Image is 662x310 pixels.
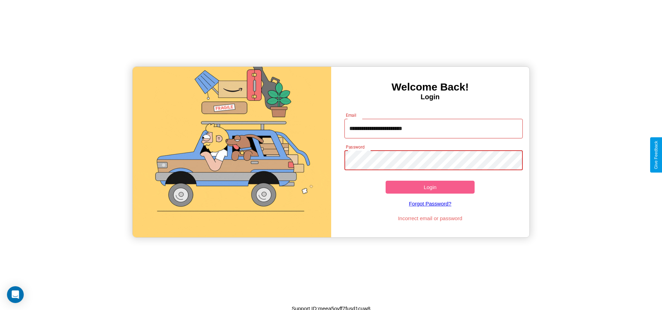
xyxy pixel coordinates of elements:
[654,141,659,169] div: Give Feedback
[133,67,331,237] img: gif
[7,286,24,303] div: Open Intercom Messenger
[341,194,519,214] a: Forgot Password?
[386,181,475,194] button: Login
[331,93,529,101] h4: Login
[346,144,364,150] label: Password
[331,81,529,93] h3: Welcome Back!
[346,112,357,118] label: Email
[341,214,519,223] p: Incorrect email or password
